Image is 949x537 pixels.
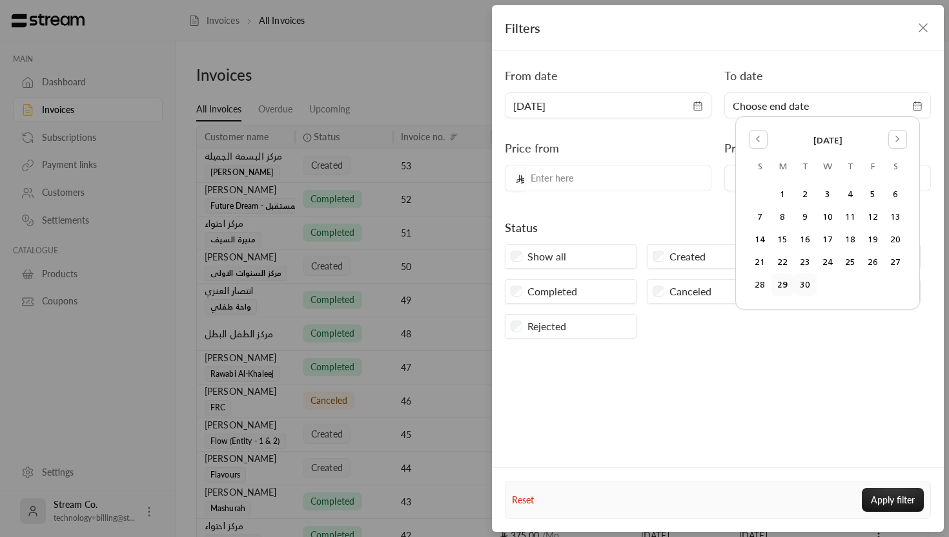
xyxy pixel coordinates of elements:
button: Sunday, September 21st, 2025 [750,251,771,273]
label: To date [724,67,763,85]
button: Monday, September 8th, 2025 [772,206,793,227]
button: Thursday, September 4th, 2025 [840,184,861,205]
button: Sunday, September 14th, 2025 [750,229,771,250]
th: Wednesday [817,160,839,183]
span: [DATE] [813,134,842,147]
button: Friday, September 12th, 2025 [862,206,884,227]
button: Apply filter [862,488,924,512]
label: Created [669,249,706,264]
label: Show all [527,249,566,264]
button: Saturday, September 20th, 2025 [885,229,906,250]
input: Enter here [524,165,711,191]
button: Friday, September 19th, 2025 [862,229,884,250]
button: Go to the Next Month [888,130,907,149]
button: Reset [512,489,534,511]
button: Thursday, September 18th, 2025 [840,229,861,250]
button: Tuesday, September 30th, 2025 [795,274,816,295]
button: Wednesday, September 10th, 2025 [817,206,839,227]
button: Wednesday, September 24th, 2025 [817,251,839,273]
span: [DATE] [513,98,546,114]
label: From date [505,67,558,85]
button: Tuesday, September 2nd, 2025 [795,184,816,205]
button: Tuesday, September 16th, 2025 [795,229,816,250]
th: Sunday [749,160,771,183]
label: Price to [724,139,765,157]
th: Tuesday [794,160,817,183]
button: Monday, September 1st, 2025 [772,184,793,205]
button: Wednesday, September 17th, 2025 [817,229,839,250]
button: Thursday, September 11th, 2025 [840,206,861,227]
th: Friday [862,160,884,183]
button: Monday, September 15th, 2025 [772,229,793,250]
th: Saturday [884,160,907,183]
button: Tuesday, September 23rd, 2025 [795,251,816,273]
button: Go to the Previous Month [749,130,768,149]
span: Choose end date [733,98,809,114]
button: Thursday, September 25th, 2025 [840,251,861,273]
button: Friday, September 5th, 2025 [862,184,884,205]
table: September 2025 [749,160,907,296]
button: Today, Monday, September 29th, 2025 [772,274,793,295]
button: Saturday, September 27th, 2025 [885,251,906,273]
label: Rejected [527,319,566,334]
button: Saturday, September 13th, 2025 [885,206,906,227]
button: Saturday, September 6th, 2025 [885,184,906,205]
label: Price from [505,139,559,157]
label: Completed [527,284,577,299]
button: Sunday, September 7th, 2025 [750,206,771,227]
button: Tuesday, September 9th, 2025 [795,206,816,227]
button: Friday, September 26th, 2025 [862,251,884,273]
th: Thursday [839,160,862,183]
button: Sunday, September 28th, 2025 [750,274,771,295]
th: Monday [771,160,794,183]
button: Monday, September 22nd, 2025 [772,251,793,273]
label: Canceled [669,284,711,299]
span: Filters [505,20,540,36]
button: Wednesday, September 3rd, 2025 [817,184,839,205]
div: Status [505,218,538,237]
